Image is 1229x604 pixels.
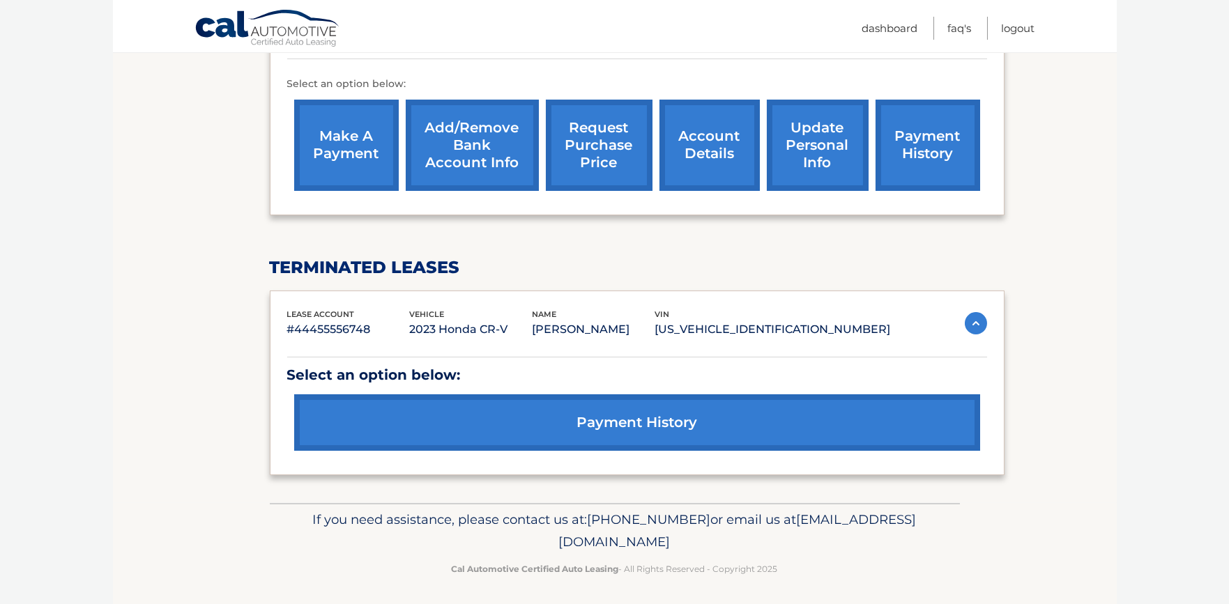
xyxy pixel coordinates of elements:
p: Select an option below: [287,76,987,93]
p: [US_VEHICLE_IDENTIFICATION_NUMBER] [655,320,891,339]
a: update personal info [767,100,869,191]
p: Select an option below: [287,363,987,387]
a: request purchase price [546,100,652,191]
span: name [533,309,557,319]
p: If you need assistance, please contact us at: or email us at [279,509,951,553]
a: Logout [1002,17,1035,40]
p: - All Rights Reserved - Copyright 2025 [279,562,951,576]
a: account details [659,100,760,191]
img: accordion-active.svg [965,312,987,334]
span: [PHONE_NUMBER] [588,511,711,527]
strong: Cal Automotive Certified Auto Leasing [452,564,619,574]
a: payment history [876,100,980,191]
a: payment history [294,394,980,451]
span: lease account [287,309,355,319]
span: vehicle [410,309,445,319]
p: #44455556748 [287,320,410,339]
a: Cal Automotive [194,9,341,49]
a: make a payment [294,100,399,191]
p: [PERSON_NAME] [533,320,655,339]
a: FAQ's [948,17,972,40]
a: Add/Remove bank account info [406,100,539,191]
h2: terminated leases [270,257,1005,278]
span: vin [655,309,670,319]
p: 2023 Honda CR-V [410,320,533,339]
a: Dashboard [862,17,918,40]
